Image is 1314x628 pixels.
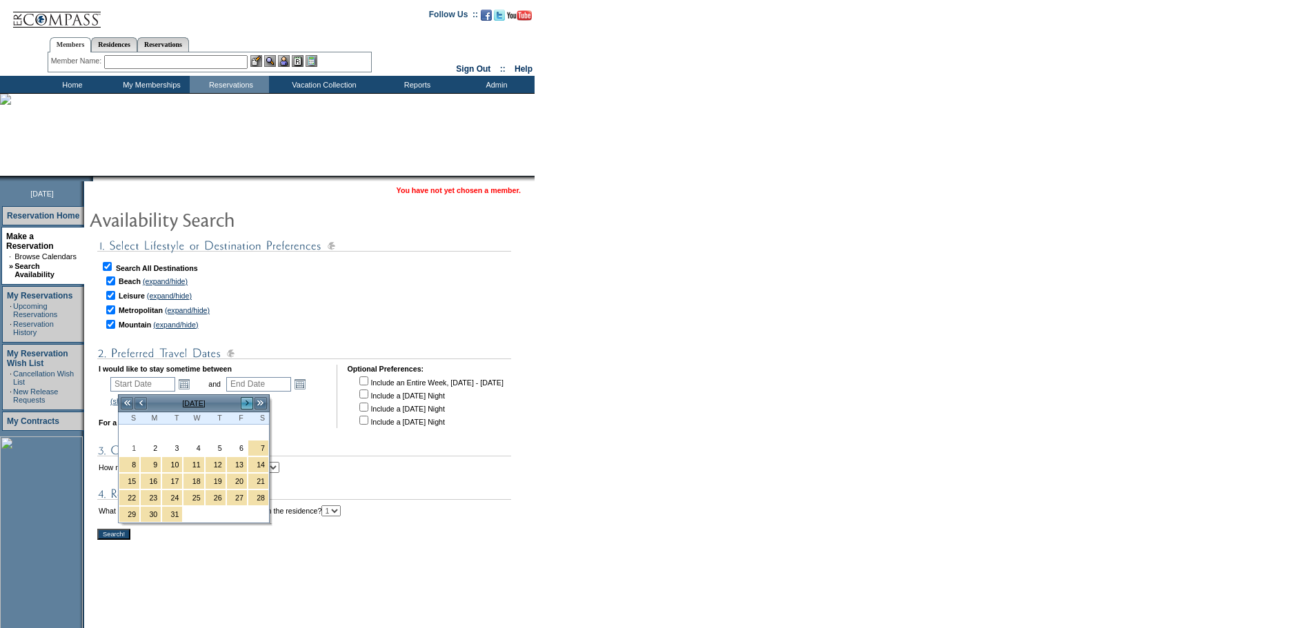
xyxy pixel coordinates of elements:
[110,397,188,405] a: (show holiday calendar)
[177,376,192,392] a: Open the calendar popup.
[397,186,521,194] span: You have not yet chosen a member.
[226,489,248,506] td: Spring Break Wk 3 2026 Holiday
[148,396,240,411] td: [DATE]
[481,10,492,21] img: Become our fan on Facebook
[120,396,134,410] a: <<
[97,529,130,540] input: Search!
[119,412,140,425] th: Sunday
[161,456,183,473] td: Spring Break Wk 1 2026 Holiday
[250,55,262,67] img: b_edit.gif
[494,14,505,22] a: Follow us on Twitter
[240,396,254,410] a: >
[50,37,92,52] a: Members
[161,506,183,523] td: Spring Break Wk 4 2026 Holiday
[226,473,248,489] td: Spring Break Wk 2 2026 Holiday
[10,302,12,318] td: ·
[9,262,13,270] b: »
[137,37,189,52] a: Reservations
[134,396,148,410] a: <
[141,474,161,489] a: 16
[183,456,204,473] td: Spring Break Wk 1 2026 Holiday
[206,440,226,456] a: 5
[292,376,308,392] a: Open the calendar popup.
[119,440,139,456] a: 1
[161,489,183,506] td: Spring Break Wk 3 2026 Holiday
[162,457,182,472] a: 10
[254,396,268,410] a: >>
[227,474,247,489] a: 20
[248,412,269,425] th: Saturday
[6,232,54,251] a: Make a Reservation
[248,457,268,472] a: 14
[205,489,226,506] td: Spring Break Wk 3 2026 Holiday
[141,507,161,522] a: 30
[494,10,505,21] img: Follow us on Twitter
[183,440,203,456] a: 4
[13,302,57,318] a: Upcoming Reservations
[119,321,151,329] b: Mountain
[119,440,140,456] td: Sunday, March 01, 2026
[347,365,424,373] b: Optional Preferences:
[119,490,139,505] a: 22
[226,440,248,456] td: Friday, March 06, 2026
[7,416,59,426] a: My Contracts
[119,506,140,523] td: Spring Break Wk 4 2026 Holiday
[376,76,455,93] td: Reports
[10,387,12,404] td: ·
[7,211,79,221] a: Reservation Home
[183,457,203,472] a: 11
[116,264,198,272] b: Search All Destinations
[183,412,204,425] th: Wednesday
[10,320,12,336] td: ·
[119,306,163,314] b: Metropolitan
[140,440,161,456] td: Monday, March 02, 2026
[161,473,183,489] td: Spring Break Wk 2 2026 Holiday
[227,490,247,505] a: 27
[507,14,532,22] a: Subscribe to our YouTube Channel
[143,277,188,285] a: (expand/hide)
[227,457,247,472] a: 13
[190,76,269,93] td: Reservations
[206,474,226,489] a: 19
[205,473,226,489] td: Spring Break Wk 2 2026 Holiday
[481,14,492,22] a: Become our fan on Facebook
[357,374,503,427] td: Include an Entire Week, [DATE] - [DATE] Include a [DATE] Night Include a [DATE] Night Include a [...
[269,76,376,93] td: Vacation Collection
[278,55,290,67] img: Impersonate
[500,64,506,74] span: ::
[110,76,190,93] td: My Memberships
[429,8,478,25] td: Follow Us ::
[183,473,204,489] td: Spring Break Wk 2 2026 Holiday
[248,440,269,456] td: Spring Break Wk 1 2026 - Saturday to Saturday Holiday
[206,374,223,394] td: and
[205,412,226,425] th: Thursday
[206,457,226,472] a: 12
[99,505,341,516] td: What is the minimum number of bedrooms needed in the residence?
[119,489,140,506] td: Spring Break Wk 3 2026 Holiday
[162,490,182,505] a: 24
[165,306,210,314] a: (expand/hide)
[140,412,161,425] th: Monday
[88,176,93,181] img: promoShadowLeftCorner.gif
[14,262,54,278] a: Search Availability
[162,474,182,489] a: 17
[7,349,68,368] a: My Reservation Wish List
[248,489,269,506] td: Spring Break Wk 4 2026 - Saturday to Saturday Holiday
[119,473,140,489] td: Spring Break Wk 2 2026 Holiday
[99,462,279,473] td: How many people will be staying in residence?
[99,418,160,427] b: For a minimum of
[31,76,110,93] td: Home
[140,456,161,473] td: Spring Break Wk 1 2026 Holiday
[119,292,145,300] b: Leisure
[119,457,139,472] a: 8
[227,440,247,456] a: 6
[140,506,161,523] td: Spring Break Wk 4 2026 Holiday
[183,489,204,506] td: Spring Break Wk 3 2026 Holiday
[455,76,535,93] td: Admin
[93,176,94,181] img: blank.gif
[10,369,12,386] td: ·
[162,440,182,456] a: 3
[162,507,182,522] a: 31
[119,507,139,522] a: 29
[9,252,13,261] td: ·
